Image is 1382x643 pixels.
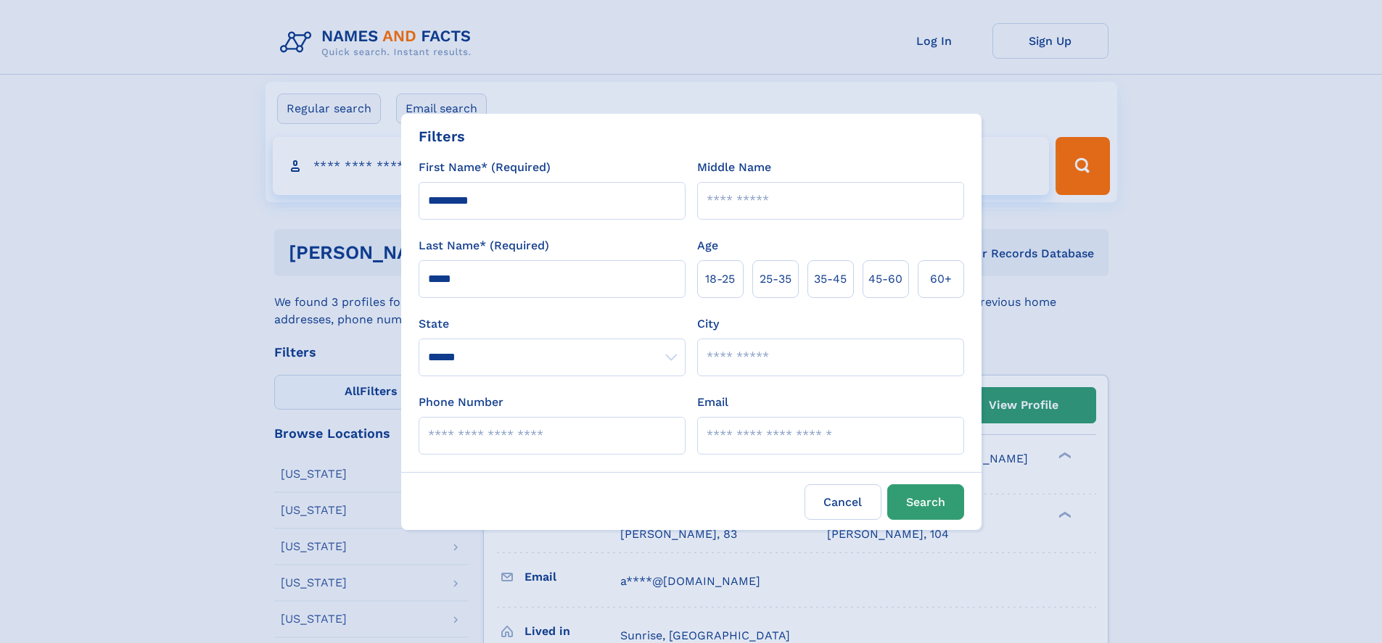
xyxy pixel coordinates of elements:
[868,270,902,288] span: 45‑60
[419,125,465,147] div: Filters
[697,159,771,176] label: Middle Name
[930,270,952,288] span: 60+
[814,270,847,288] span: 35‑45
[805,484,881,520] label: Cancel
[419,315,686,333] label: State
[697,237,718,254] label: Age
[697,315,719,333] label: City
[419,159,551,176] label: First Name* (Required)
[419,237,549,254] label: Last Name* (Required)
[697,394,728,411] label: Email
[887,484,964,520] button: Search
[705,270,735,288] span: 18‑25
[419,394,503,411] label: Phone Number
[760,270,791,288] span: 25‑35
